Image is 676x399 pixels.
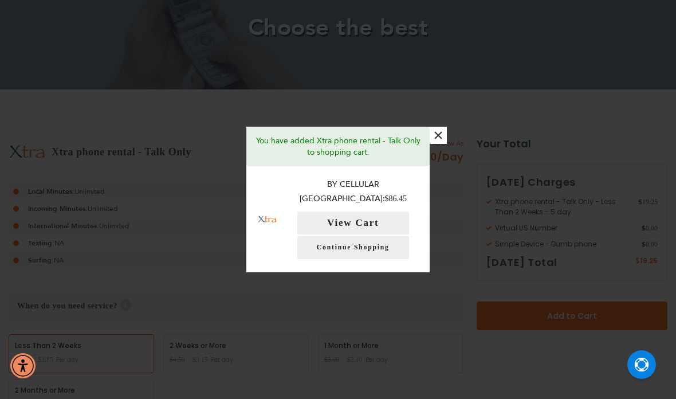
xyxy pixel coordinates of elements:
button: View Cart [297,212,409,234]
button: × [430,127,447,144]
p: By Cellular [GEOGRAPHIC_DATA]: [288,178,419,206]
span: $86.45 [385,194,407,203]
a: Continue Shopping [297,236,409,259]
div: Accessibility Menu [10,353,36,378]
p: You have added Xtra phone rental - Talk Only to shopping cart. [255,135,421,158]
